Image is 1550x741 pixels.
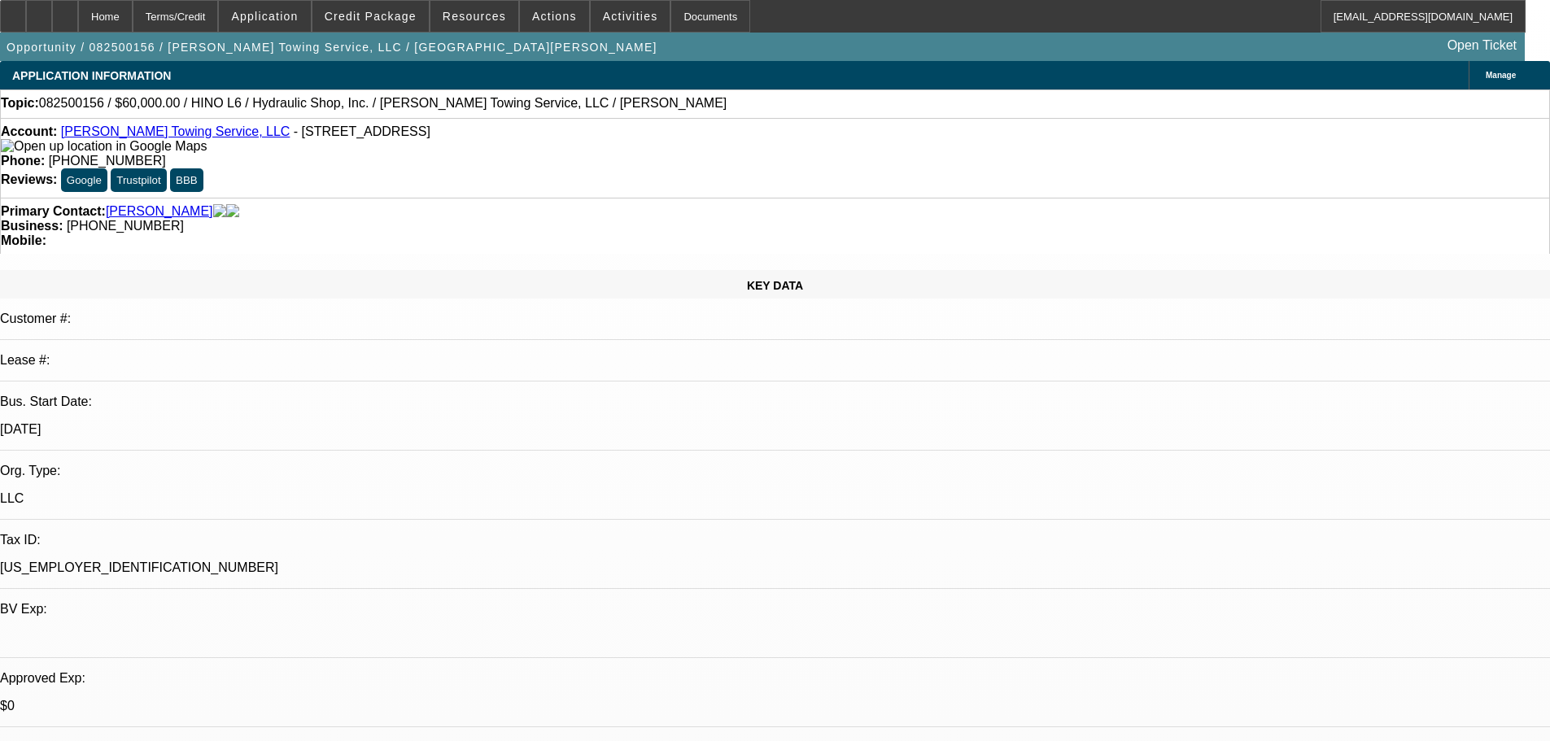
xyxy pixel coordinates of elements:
button: Activities [591,1,670,32]
span: 082500156 / $60,000.00 / HINO L6 / Hydraulic Shop, Inc. / [PERSON_NAME] Towing Service, LLC / [PE... [39,96,727,111]
a: [PERSON_NAME] [106,204,213,219]
strong: Topic: [1,96,39,111]
a: View Google Maps [1,139,207,153]
button: Trustpilot [111,168,166,192]
span: KEY DATA [747,279,803,292]
a: [PERSON_NAME] Towing Service, LLC [61,124,290,138]
span: APPLICATION INFORMATION [12,69,171,82]
img: facebook-icon.png [213,204,226,219]
span: [PHONE_NUMBER] [49,154,166,168]
a: Open Ticket [1441,32,1523,59]
strong: Reviews: [1,172,57,186]
strong: Account: [1,124,57,138]
button: Google [61,168,107,192]
span: - [STREET_ADDRESS] [294,124,430,138]
span: Actions [532,10,577,23]
span: Opportunity / 082500156 / [PERSON_NAME] Towing Service, LLC / [GEOGRAPHIC_DATA][PERSON_NAME] [7,41,657,54]
strong: Primary Contact: [1,204,106,219]
button: Resources [430,1,518,32]
span: Resources [443,10,506,23]
span: Credit Package [325,10,417,23]
button: Application [219,1,310,32]
span: Manage [1486,71,1516,80]
img: Open up location in Google Maps [1,139,207,154]
strong: Mobile: [1,233,46,247]
button: BBB [170,168,203,192]
img: linkedin-icon.png [226,204,239,219]
span: Activities [603,10,658,23]
strong: Business: [1,219,63,233]
span: Application [231,10,298,23]
button: Actions [520,1,589,32]
button: Credit Package [312,1,429,32]
strong: Phone: [1,154,45,168]
span: [PHONE_NUMBER] [67,219,184,233]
